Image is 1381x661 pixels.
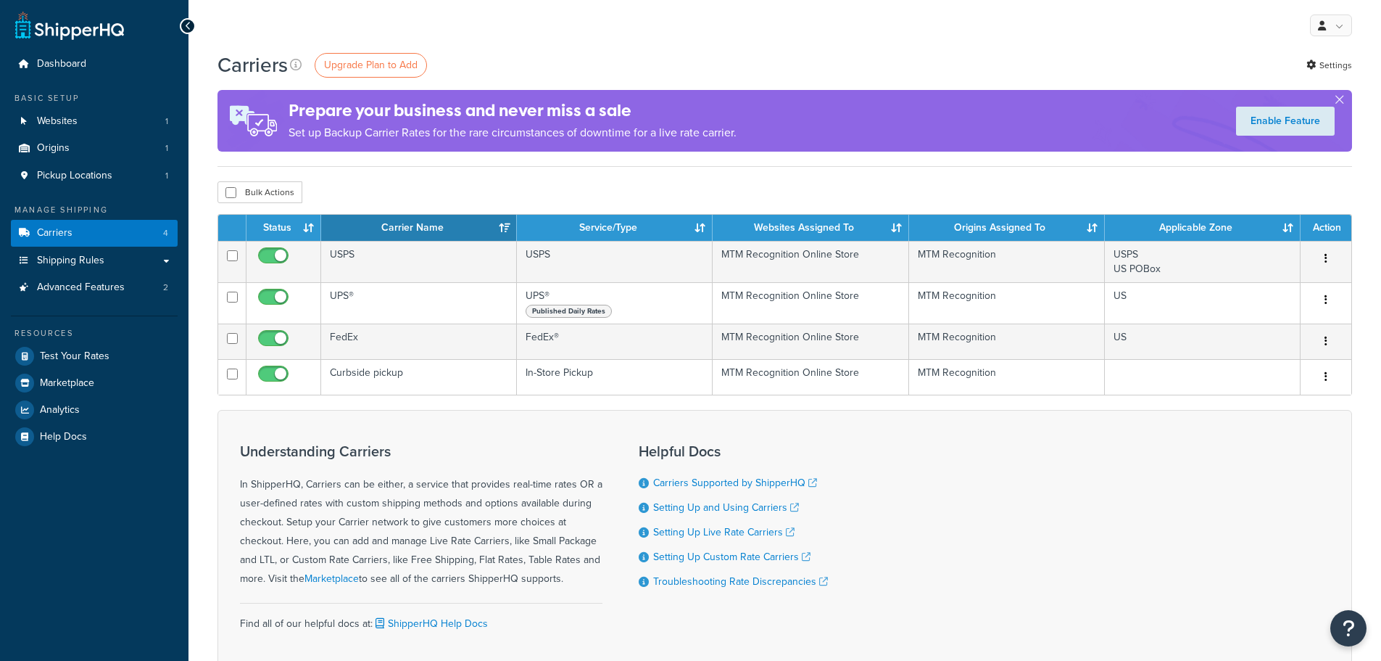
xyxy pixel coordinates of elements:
[653,500,799,515] a: Setting Up and Using Carriers
[526,305,612,318] span: Published Daily Rates
[909,359,1105,395] td: MTM Recognition
[289,123,737,143] p: Set up Backup Carrier Rates for the rare circumstances of downtime for a live rate carrier.
[1105,241,1301,282] td: USPS US POBox
[11,274,178,301] a: Advanced Features 2
[321,282,517,324] td: UPS®
[11,92,178,104] div: Basic Setup
[713,282,908,324] td: MTM Recognition Online Store
[40,377,94,390] span: Marketplace
[517,359,713,395] td: In-Store Pickup
[713,359,908,395] td: MTM Recognition Online Store
[517,324,713,359] td: FedEx®
[653,574,828,589] a: Troubleshooting Rate Discrepancies
[1236,107,1335,136] a: Enable Feature
[909,324,1105,359] td: MTM Recognition
[37,227,72,239] span: Carriers
[217,181,302,203] button: Bulk Actions
[304,571,359,586] a: Marketplace
[15,11,124,40] a: ShipperHQ Home
[321,359,517,395] td: Curbside pickup
[11,343,178,369] a: Test Your Rates
[217,51,288,79] h1: Carriers
[11,135,178,162] li: Origins
[37,115,78,128] span: Websites
[240,603,602,633] div: Find all of our helpful docs at:
[11,327,178,340] div: Resources
[1105,324,1301,359] td: US
[653,475,817,490] a: Carriers Supported by ShipperHQ
[37,282,125,294] span: Advanced Features
[713,215,908,241] th: Websites Assigned To: activate to sort column ascending
[909,282,1105,324] td: MTM Recognition
[11,370,178,396] a: Marketplace
[217,90,289,152] img: ad-rules-rateshop-fe6ec290ccb7230408bd80ed9643f0289d75e0ffd9eb532fc0e269fcd187b520.png
[321,241,517,282] td: USPS
[517,282,713,324] td: UPS®
[240,443,602,588] div: In ShipperHQ, Carriers can be either, a service that provides real-time rates OR a user-defined r...
[1306,55,1352,75] a: Settings
[163,282,168,294] span: 2
[653,525,795,540] a: Setting Up Live Rate Carriers
[163,227,168,239] span: 4
[11,220,178,247] li: Carriers
[11,163,178,189] a: Pickup Locations 1
[40,404,80,416] span: Analytics
[37,58,86,70] span: Dashboard
[289,99,737,123] h4: Prepare your business and never miss a sale
[517,215,713,241] th: Service/Type: activate to sort column ascending
[1330,610,1367,646] button: Open Resource Center
[909,215,1105,241] th: Origins Assigned To: activate to sort column ascending
[713,324,908,359] td: MTM Recognition Online Store
[165,142,168,155] span: 1
[11,108,178,135] a: Websites 1
[1105,215,1301,241] th: Applicable Zone: activate to sort column ascending
[639,443,828,459] h3: Helpful Docs
[1301,215,1351,241] th: Action
[165,170,168,182] span: 1
[40,431,87,443] span: Help Docs
[11,424,178,450] a: Help Docs
[713,241,908,282] td: MTM Recognition Online Store
[373,616,488,631] a: ShipperHQ Help Docs
[517,241,713,282] td: USPS
[1105,282,1301,324] td: US
[315,53,427,78] a: Upgrade Plan to Add
[11,247,178,274] a: Shipping Rules
[11,108,178,135] li: Websites
[11,163,178,189] li: Pickup Locations
[653,549,810,564] a: Setting Up Custom Rate Carriers
[11,274,178,301] li: Advanced Features
[11,51,178,78] a: Dashboard
[909,241,1105,282] td: MTM Recognition
[37,170,112,182] span: Pickup Locations
[324,57,418,73] span: Upgrade Plan to Add
[11,204,178,216] div: Manage Shipping
[11,220,178,247] a: Carriers 4
[321,215,517,241] th: Carrier Name: activate to sort column ascending
[11,135,178,162] a: Origins 1
[37,142,70,155] span: Origins
[11,397,178,423] a: Analytics
[40,350,109,363] span: Test Your Rates
[240,443,602,459] h3: Understanding Carriers
[37,255,104,267] span: Shipping Rules
[165,115,168,128] span: 1
[246,215,321,241] th: Status: activate to sort column ascending
[321,324,517,359] td: FedEx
